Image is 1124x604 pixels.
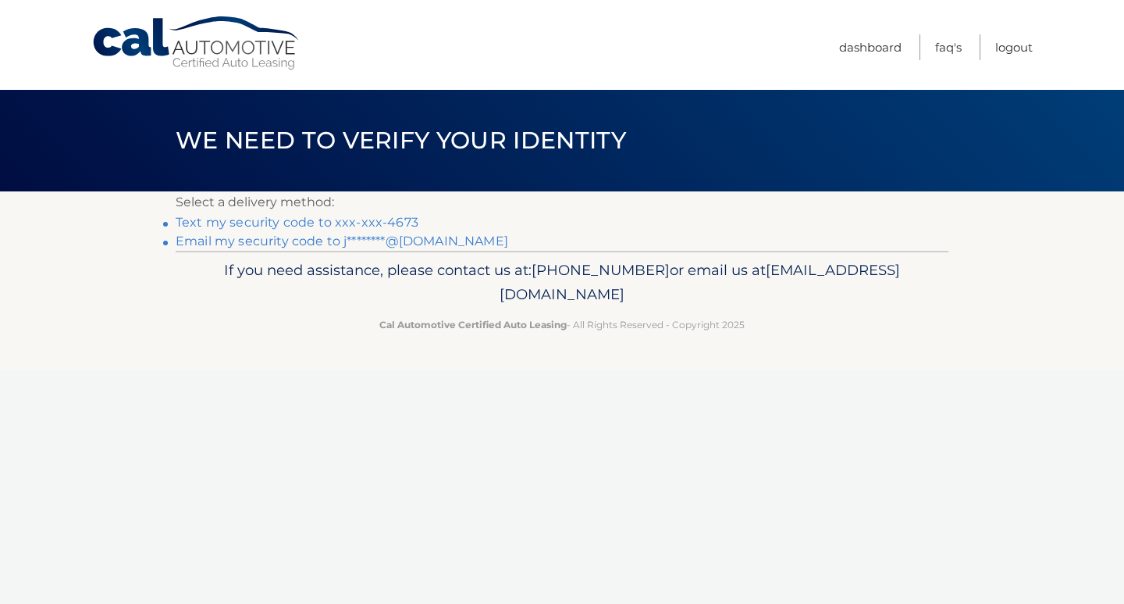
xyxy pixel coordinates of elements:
p: Select a delivery method: [176,191,948,213]
a: Text my security code to xxx-xxx-4673 [176,215,418,230]
span: [PHONE_NUMBER] [532,261,670,279]
span: We need to verify your identity [176,126,626,155]
a: Dashboard [839,34,902,60]
p: If you need assistance, please contact us at: or email us at [186,258,938,308]
p: - All Rights Reserved - Copyright 2025 [186,316,938,333]
a: FAQ's [935,34,962,60]
a: Email my security code to j********@[DOMAIN_NAME] [176,234,508,248]
a: Cal Automotive [91,16,302,71]
strong: Cal Automotive Certified Auto Leasing [379,319,567,331]
a: Logout [995,34,1033,60]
